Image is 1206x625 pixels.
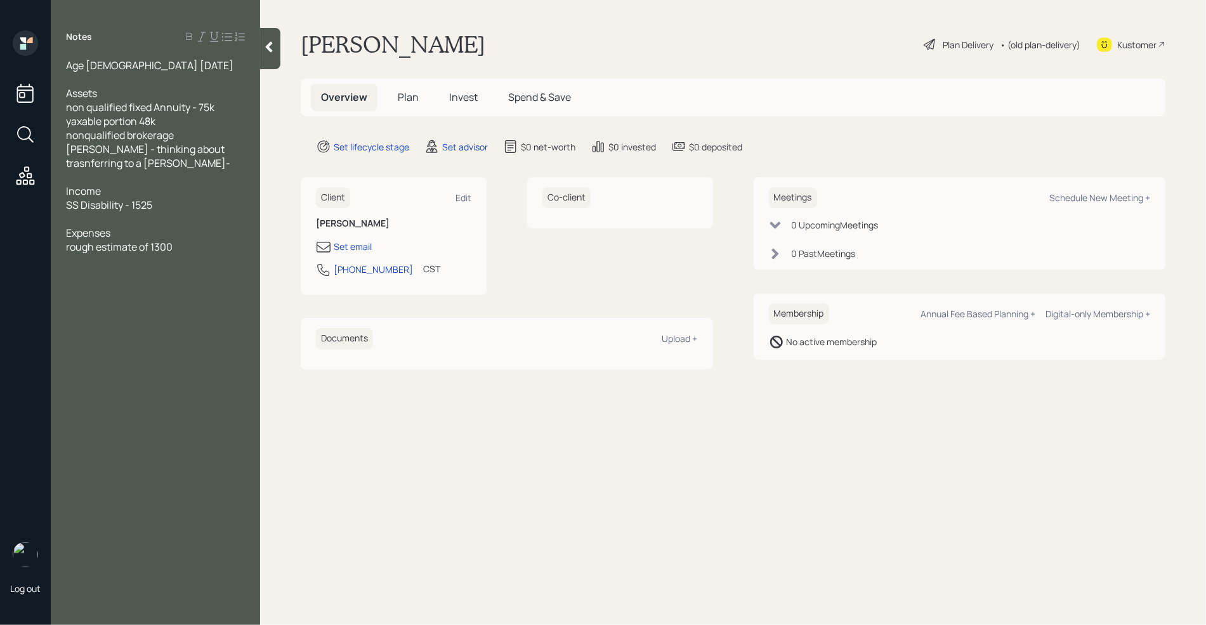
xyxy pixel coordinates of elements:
div: Schedule New Meeting + [1049,192,1150,204]
div: Log out [10,582,41,595]
div: Edit [456,192,471,204]
h6: Client [316,187,350,208]
div: Set advisor [442,140,488,154]
div: Set email [334,240,372,253]
span: rough estimate of 1300 [66,240,173,254]
div: Plan Delivery [943,38,993,51]
span: Assets [66,86,97,100]
img: retirable_logo.png [13,542,38,567]
span: [PERSON_NAME] - thinking about trasnferring to a [PERSON_NAME]- [66,142,230,170]
h1: [PERSON_NAME] [301,30,485,58]
span: Plan [398,90,419,104]
div: 0 Upcoming Meeting s [792,218,879,232]
div: 0 Past Meeting s [792,247,856,260]
div: Set lifecycle stage [334,140,409,154]
div: $0 deposited [689,140,742,154]
span: Overview [321,90,367,104]
div: Annual Fee Based Planning + [921,308,1035,320]
h6: [PERSON_NAME] [316,218,471,229]
span: Expenses [66,226,110,240]
div: Kustomer [1117,38,1157,51]
div: CST [423,262,440,275]
div: No active membership [787,335,877,348]
div: [PHONE_NUMBER] [334,263,413,276]
div: Digital-only Membership + [1045,308,1150,320]
span: Income [66,184,101,198]
span: Age [DEMOGRAPHIC_DATA] [DATE] [66,58,233,72]
span: nonqualified brokerage [66,128,174,142]
div: $0 net-worth [521,140,575,154]
h6: Documents [316,328,373,349]
h6: Co-client [542,187,591,208]
div: $0 invested [608,140,656,154]
span: SS Disability - 1525 [66,198,152,212]
span: non qualified fixed Annuity - 75k yaxable portion 48k [66,100,216,128]
span: Invest [449,90,478,104]
div: Upload + [662,332,698,345]
div: • (old plan-delivery) [1000,38,1080,51]
span: Spend & Save [508,90,571,104]
label: Notes [66,30,92,43]
h6: Membership [769,303,829,324]
h6: Meetings [769,187,817,208]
